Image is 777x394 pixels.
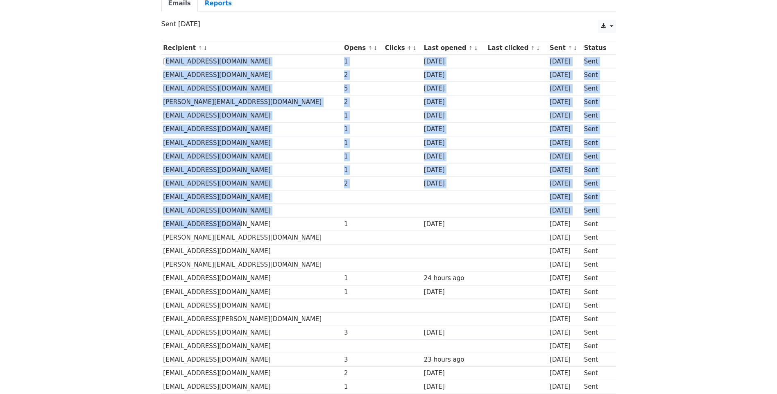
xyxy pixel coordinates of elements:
th: Sent [548,41,582,55]
div: 1 [344,165,381,175]
td: Sent [582,122,612,136]
div: 1 [344,57,381,66]
td: Sent [582,312,612,326]
a: ↑ [531,45,535,51]
div: [DATE] [424,165,484,175]
td: Sent [582,82,612,95]
div: 2 [344,369,381,378]
div: 1 [344,138,381,148]
td: Sent [582,149,612,163]
div: [DATE] [550,220,580,229]
div: [DATE] [550,315,580,324]
td: Sent [582,258,612,272]
div: [DATE] [550,382,580,392]
td: Sent [582,285,612,299]
td: [EMAIL_ADDRESS][DOMAIN_NAME] [161,217,342,231]
div: 3 [344,355,381,365]
div: [DATE] [550,274,580,283]
td: [EMAIL_ADDRESS][DOMAIN_NAME] [161,163,342,177]
div: [DATE] [550,260,580,269]
td: Sent [582,380,612,394]
div: [DATE] [550,342,580,351]
div: [DATE] [424,138,484,148]
td: [EMAIL_ADDRESS][DOMAIN_NAME] [161,190,342,204]
div: 1 [344,288,381,297]
div: 5 [344,84,381,93]
td: [EMAIL_ADDRESS][DOMAIN_NAME] [161,149,342,163]
td: Sent [582,68,612,82]
div: [DATE] [424,382,484,392]
div: [DATE] [550,152,580,161]
td: Sent [582,231,612,245]
div: 1 [344,274,381,283]
td: Sent [582,95,612,109]
td: Sent [582,326,612,340]
div: 2 [344,97,381,107]
td: [EMAIL_ADDRESS][DOMAIN_NAME] [161,380,342,394]
th: Status [582,41,612,55]
td: Sent [582,190,612,204]
a: ↑ [469,45,473,51]
td: [EMAIL_ADDRESS][DOMAIN_NAME] [161,82,342,95]
td: [EMAIL_ADDRESS][DOMAIN_NAME] [161,353,342,367]
td: [EMAIL_ADDRESS][DOMAIN_NAME] [161,68,342,82]
div: [DATE] [424,70,484,80]
div: [DATE] [424,152,484,161]
a: ↓ [536,45,540,51]
td: Sent [582,299,612,312]
td: Sent [582,109,612,122]
div: Chat Widget [736,355,777,394]
td: [EMAIL_ADDRESS][PERSON_NAME][DOMAIN_NAME] [161,312,342,326]
div: [DATE] [550,179,580,188]
td: Sent [582,245,612,258]
div: [DATE] [424,369,484,378]
div: [DATE] [550,369,580,378]
th: Last clicked [486,41,548,55]
td: Sent [582,177,612,190]
div: [DATE] [550,138,580,148]
td: [EMAIL_ADDRESS][DOMAIN_NAME] [161,109,342,122]
div: [DATE] [424,220,484,229]
a: ↑ [568,45,572,51]
div: [DATE] [550,247,580,256]
a: ↓ [412,45,417,51]
div: [DATE] [550,125,580,134]
div: [DATE] [424,84,484,93]
td: [EMAIL_ADDRESS][DOMAIN_NAME] [161,245,342,258]
td: [EMAIL_ADDRESS][DOMAIN_NAME] [161,326,342,340]
td: Sent [582,163,612,177]
div: [DATE] [550,355,580,365]
div: [DATE] [550,70,580,80]
td: [EMAIL_ADDRESS][DOMAIN_NAME] [161,177,342,190]
a: ↑ [198,45,202,51]
div: [DATE] [424,125,484,134]
div: 3 [344,328,381,337]
div: 1 [344,152,381,161]
p: Sent [DATE] [161,20,616,28]
td: [EMAIL_ADDRESS][DOMAIN_NAME] [161,285,342,299]
div: [DATE] [424,179,484,188]
div: 1 [344,125,381,134]
div: [DATE] [550,165,580,175]
td: [EMAIL_ADDRESS][DOMAIN_NAME] [161,299,342,312]
td: [EMAIL_ADDRESS][DOMAIN_NAME] [161,272,342,285]
div: [DATE] [424,111,484,120]
div: [DATE] [550,328,580,337]
td: [EMAIL_ADDRESS][DOMAIN_NAME] [161,136,342,149]
div: [DATE] [424,288,484,297]
div: [DATE] [550,206,580,215]
div: [DATE] [550,84,580,93]
td: [EMAIL_ADDRESS][DOMAIN_NAME] [161,122,342,136]
div: 23 hours ago [424,355,484,365]
th: Last opened [422,41,486,55]
a: ↓ [474,45,478,51]
div: [DATE] [550,288,580,297]
div: 2 [344,70,381,80]
td: [EMAIL_ADDRESS][DOMAIN_NAME] [161,340,342,353]
th: Clicks [383,41,422,55]
a: ↓ [573,45,578,51]
div: 1 [344,111,381,120]
div: 1 [344,220,381,229]
td: Sent [582,353,612,367]
td: Sent [582,367,612,380]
